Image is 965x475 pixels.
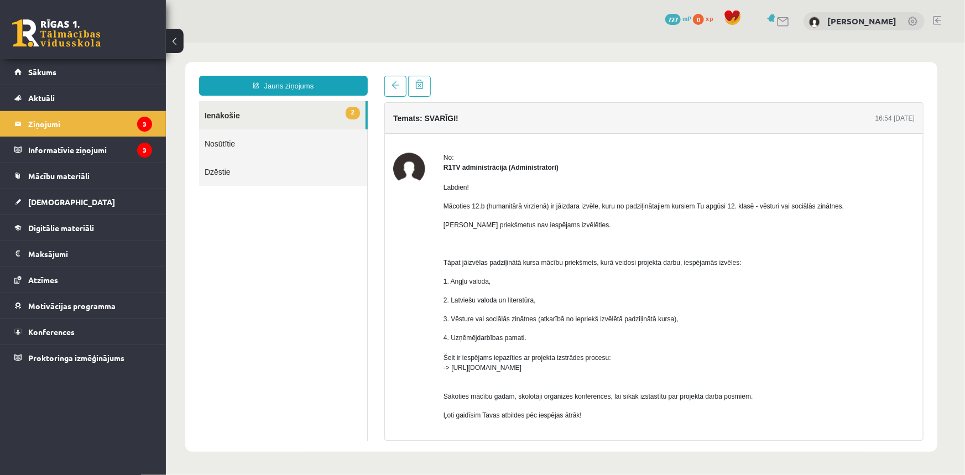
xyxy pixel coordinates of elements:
[28,275,58,285] span: Atzīmes
[14,267,152,293] a: Atzīmes
[28,327,75,337] span: Konferences
[28,223,94,233] span: Digitālie materiāli
[278,110,678,120] div: No:
[665,14,681,25] span: 727
[14,241,152,267] a: Maksājumi
[33,59,200,87] a: 2Ienākošie
[278,272,678,281] p: 3. Vēsture vai sociālās zinātnes (atkarībā no iepriekš izvēlētā padziļinātā kursa),
[278,339,678,359] p: Sākoties mācību gadam, skolotāji organizēs konferences, lai sīkāk izstāstītu par projekta darba p...
[14,215,152,241] a: Digitālie materiāli
[28,197,115,207] span: [DEMOGRAPHIC_DATA]
[710,71,749,81] div: 16:54 [DATE]
[278,215,678,225] p: Tāpat jāizvēlas padziļinātā kursa mācību priekšmets, kurā veidosi projekta darbu, iespējamās izvē...
[809,17,820,28] img: Daniela Mazurēviča
[682,14,691,23] span: mP
[12,19,101,47] a: Rīgas 1. Tālmācības vidusskola
[14,293,152,319] a: Motivācijas programma
[28,93,55,103] span: Aktuāli
[706,14,713,23] span: xp
[278,290,678,330] p: 4. Uzņēmējdarbības pamati. Šeit ir iespējams iepazīties ar projekta izstrādes procesu: -> [URL][D...
[278,178,678,187] p: [PERSON_NAME] priekšmetus nav iespējams izvēlēties.
[227,71,293,80] h4: Temats: SVARĪGI!
[14,59,152,85] a: Sākums
[227,110,259,142] img: R1TV administrācija
[278,253,678,263] p: 2. Latviešu valoda un literatūra,
[14,163,152,189] a: Mācību materiāli
[693,14,718,23] a: 0 xp
[278,121,393,129] strong: R1TV administrācija (Administratori)
[28,67,56,77] span: Sākums
[28,111,152,137] legend: Ziņojumi
[33,33,202,53] a: Jauns ziņojums
[278,234,678,244] p: 1. Angļu valoda,
[180,64,194,77] span: 2
[137,143,152,158] i: 3
[33,87,201,115] a: Nosūtītie
[827,15,896,27] a: [PERSON_NAME]
[33,115,201,143] a: Dzēstie
[28,301,116,311] span: Motivācijas programma
[28,241,152,267] legend: Maksājumi
[28,171,90,181] span: Mācību materiāli
[137,117,152,132] i: 3
[14,85,152,111] a: Aktuāli
[28,137,152,163] legend: Informatīvie ziņojumi
[14,345,152,370] a: Proktoringa izmēģinājums
[14,189,152,215] a: [DEMOGRAPHIC_DATA]
[14,319,152,344] a: Konferences
[28,353,124,363] span: Proktoringa izmēģinājums
[14,111,152,137] a: Ziņojumi3
[278,368,678,378] p: Ļoti gaidīsim Tavas atbildes pēc iespējas ātrāk!
[665,14,691,23] a: 727 mP
[14,137,152,163] a: Informatīvie ziņojumi3
[693,14,704,25] span: 0
[278,159,678,169] p: Mācoties 12.b (humanitārā virzienā) ir jāizdara izvēle, kuru no padziļinātajiem kursiem Tu apgūsi...
[278,140,678,150] p: Labdien!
